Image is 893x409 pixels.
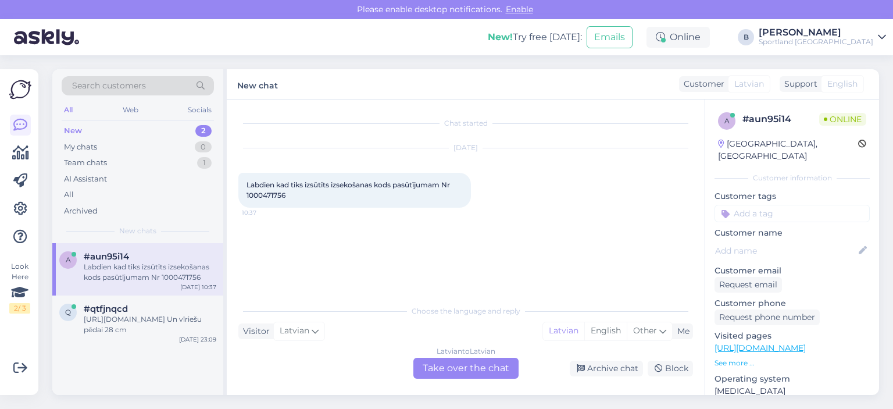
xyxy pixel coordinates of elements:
div: B [738,29,754,45]
div: [GEOGRAPHIC_DATA], [GEOGRAPHIC_DATA] [718,138,858,162]
div: Customer [679,78,724,90]
div: Request email [715,277,782,293]
div: 2 [195,125,212,137]
div: Latvian [543,322,584,340]
div: AI Assistant [64,173,107,185]
span: a [724,116,730,125]
input: Add a tag [715,205,870,222]
div: 1 [197,157,212,169]
div: Online [646,27,710,48]
button: Emails [587,26,633,48]
span: New chats [119,226,156,236]
div: Look Here [9,261,30,314]
span: Latvian [280,325,309,337]
p: Visited pages [715,330,870,342]
b: New! [488,31,513,42]
div: All [64,189,74,201]
span: Online [819,113,866,126]
span: Search customers [72,80,146,92]
span: 10:37 [242,208,285,217]
p: Customer tags [715,190,870,202]
p: Customer name [715,227,870,239]
p: Customer phone [715,297,870,310]
div: Support [780,78,817,90]
p: See more ... [715,358,870,368]
div: English [584,322,627,340]
div: All [62,102,75,118]
div: [PERSON_NAME] [759,28,873,37]
div: Labdien kad tiks izsūtīts izsekošanas kods pasūtījumam Nr 1000471756 [84,262,216,283]
div: 0 [195,141,212,153]
div: Customer information [715,173,870,183]
p: Operating system [715,373,870,385]
a: [PERSON_NAME]Sportland [GEOGRAPHIC_DATA] [759,28,886,47]
span: Labdien kad tiks izsūtīts izsekošanas kods pasūtījumam Nr 1000471756 [247,180,452,200]
span: #aun95i14 [84,251,129,262]
span: English [827,78,858,90]
div: Chat started [238,118,693,129]
span: Latvian [734,78,764,90]
div: Try free [DATE]: [488,30,582,44]
span: Other [633,325,657,336]
span: #qtfjnqcd [84,304,128,314]
p: Customer email [715,265,870,277]
div: Archived [64,205,98,217]
div: Web [120,102,141,118]
div: Take over the chat [413,358,519,379]
label: New chat [237,76,278,92]
div: [DATE] 10:37 [180,283,216,291]
div: # aun95i14 [742,112,819,126]
span: a [66,255,71,264]
div: Request phone number [715,310,820,325]
div: Latvian to Latvian [437,346,495,357]
div: 2 / 3 [9,303,30,314]
div: Block [648,361,693,376]
span: Enable [502,4,537,15]
div: New [64,125,82,137]
div: Sportland [GEOGRAPHIC_DATA] [759,37,873,47]
img: Askly Logo [9,79,31,101]
div: Me [673,325,690,337]
a: [URL][DOMAIN_NAME] [715,343,806,353]
div: [URL][DOMAIN_NAME] Un vīriešu pēdai 28 cm [84,314,216,335]
div: Socials [185,102,214,118]
div: Visitor [238,325,270,337]
div: [DATE] 23:09 [179,335,216,344]
div: [DATE] [238,143,693,153]
span: q [65,308,71,316]
input: Add name [715,244,856,257]
div: Choose the language and reply [238,306,693,316]
div: My chats [64,141,97,153]
div: Team chats [64,157,107,169]
div: Archive chat [570,361,643,376]
p: [MEDICAL_DATA] [715,385,870,397]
